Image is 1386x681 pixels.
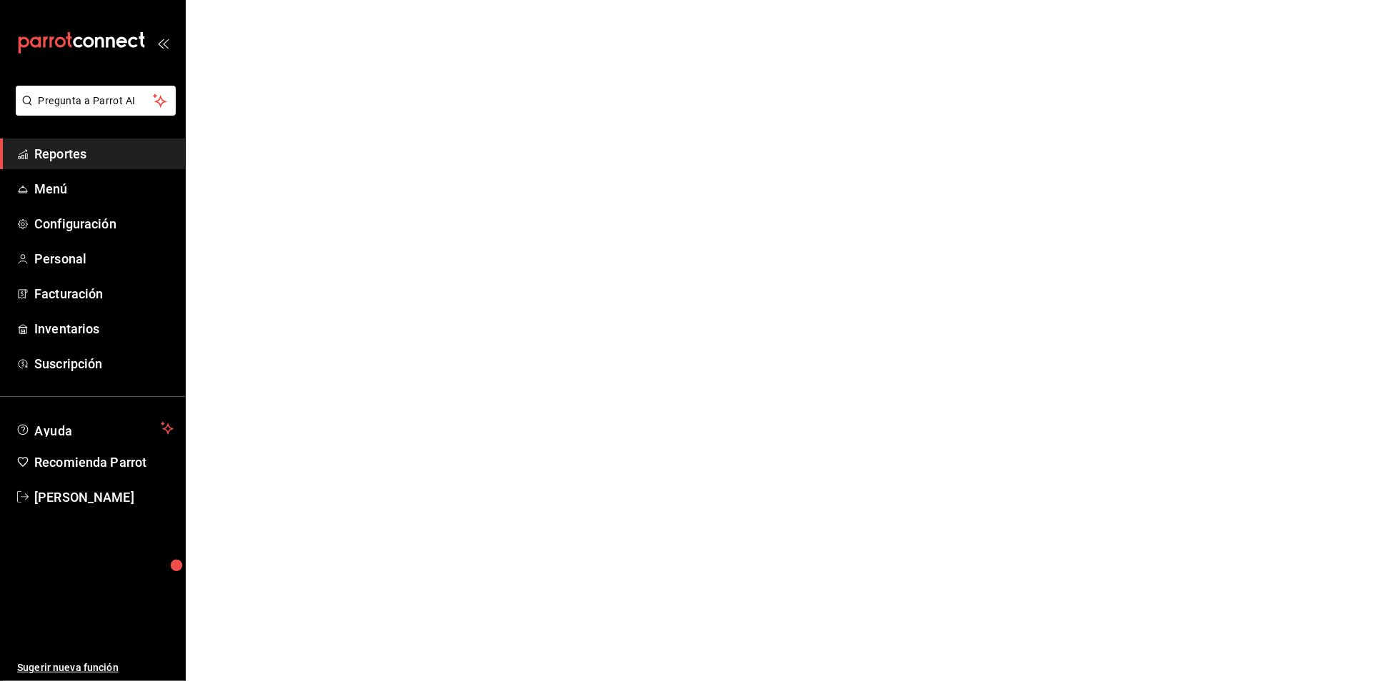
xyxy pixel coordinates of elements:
span: [PERSON_NAME] [34,488,174,507]
span: Reportes [34,144,174,163]
span: Menú [34,179,174,198]
span: Ayuda [34,420,155,437]
button: open_drawer_menu [157,37,169,49]
span: Personal [34,249,174,268]
button: Pregunta a Parrot AI [16,86,176,116]
span: Recomienda Parrot [34,453,174,472]
span: Sugerir nueva función [17,660,174,675]
span: Suscripción [34,354,174,373]
span: Pregunta a Parrot AI [39,94,154,109]
span: Facturación [34,284,174,303]
span: Inventarios [34,319,174,338]
a: Pregunta a Parrot AI [10,104,176,118]
span: Configuración [34,214,174,233]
